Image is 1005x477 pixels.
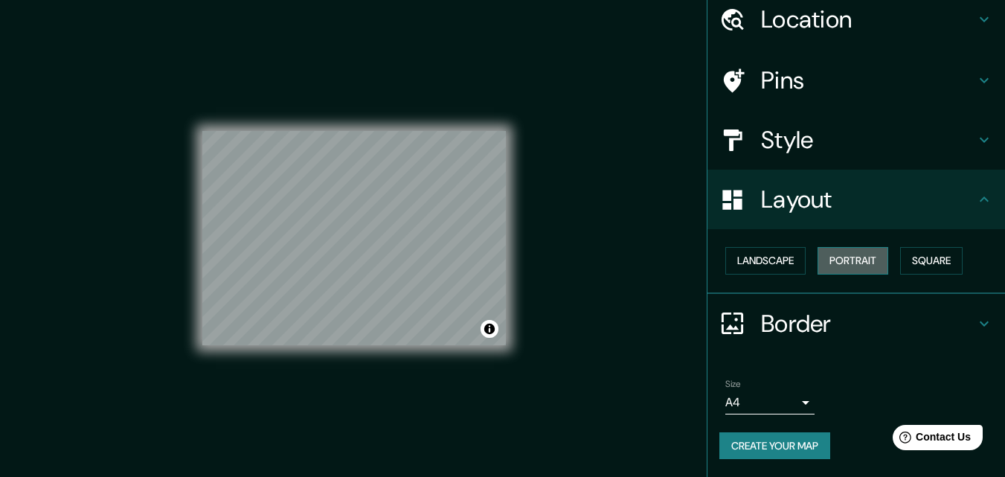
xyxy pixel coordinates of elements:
button: Landscape [725,247,806,275]
label: Size [725,377,741,390]
div: Border [707,294,1005,353]
h4: Style [761,125,975,155]
h4: Location [761,4,975,34]
h4: Border [761,309,975,339]
button: Portrait [818,247,888,275]
button: Toggle attribution [481,320,498,338]
div: Style [707,110,1005,170]
canvas: Map [202,131,506,345]
button: Square [900,247,963,275]
div: A4 [725,391,815,414]
button: Create your map [719,432,830,460]
h4: Layout [761,185,975,214]
div: Pins [707,51,1005,110]
div: Layout [707,170,1005,229]
iframe: Help widget launcher [873,419,989,461]
h4: Pins [761,65,975,95]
